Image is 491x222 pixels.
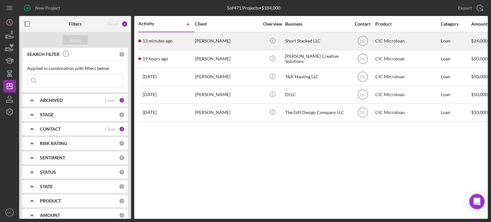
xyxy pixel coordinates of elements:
text: DC [360,111,366,115]
div: Applied in combination with filters below [27,66,123,71]
div: Short Stacked LLC [285,33,349,50]
div: 1 [119,126,125,132]
div: 2 [121,21,128,27]
time: 2025-02-04 16:07 [143,110,157,115]
div: [PERSON_NAME] [195,33,259,50]
div: 0 [119,155,125,161]
div: CIC Microloan [375,33,439,50]
div: 0 [119,141,125,146]
div: Product [375,21,439,27]
div: 0 [119,184,125,189]
div: Loan [441,50,471,67]
div: [PERSON_NAME] [195,50,259,67]
b: AMOUNT [40,213,60,218]
div: Loan [441,86,471,103]
div: Category [441,21,471,27]
div: Open Intercom Messenger [469,194,485,209]
b: CONTACT [40,126,61,132]
text: DC [360,75,366,79]
div: Export [458,2,472,14]
div: 0 [119,198,125,204]
div: CIC Microloan [375,104,439,121]
div: 0 [119,169,125,175]
div: Clear [105,126,116,132]
div: 1 [119,97,125,103]
button: DC [3,206,16,219]
button: New Project [19,2,66,14]
div: [PERSON_NAME] [195,86,259,103]
div: DLLC [285,86,349,103]
div: Contact [351,21,375,27]
div: [PERSON_NAME] Creative Solutions [285,50,349,67]
b: ARCHIVED [40,98,63,103]
div: Clear [105,98,116,103]
b: SEARCH FILTER [27,52,59,57]
button: Export [452,2,488,14]
div: 0 [119,212,125,218]
b: SENTIMENT [40,155,65,160]
div: Loan [441,68,471,85]
time: 2025-07-16 14:18 [143,74,157,79]
div: [PERSON_NAME] [195,68,259,85]
div: Client [195,21,259,27]
div: T&K Hauling LLC [285,68,349,85]
div: 0 [119,51,125,57]
time: 2025-07-08 21:46 [143,92,157,97]
div: [PERSON_NAME] [195,104,259,121]
b: STAGE [40,112,54,117]
b: RISK RATING [40,141,67,146]
div: 0 [119,112,125,118]
text: DC [360,93,366,97]
div: Activity [138,21,167,26]
div: Apply [69,35,81,45]
text: DC [360,57,366,61]
div: Business [285,21,349,27]
div: Loan [441,33,471,50]
b: STATUS [40,170,56,175]
div: CIC Microloan [375,50,439,67]
b: Filters [69,21,82,27]
div: The Gift Design Company LLC [285,104,349,121]
div: Overview [261,21,284,27]
button: Apply [62,35,88,45]
div: 5 of 471 Projects • $184,000 [227,5,280,11]
time: 2025-08-18 18:54 [143,38,173,43]
div: Loan [441,104,471,121]
b: STATE [40,184,53,189]
text: DC [7,211,12,214]
b: PRODUCT [40,198,61,203]
time: 2025-08-18 00:12 [143,56,168,61]
div: New Project [35,2,60,14]
div: CIC Microloan [375,86,439,103]
div: CIC Microloan [375,68,439,85]
text: DC [360,39,366,43]
div: Reset [107,21,118,27]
